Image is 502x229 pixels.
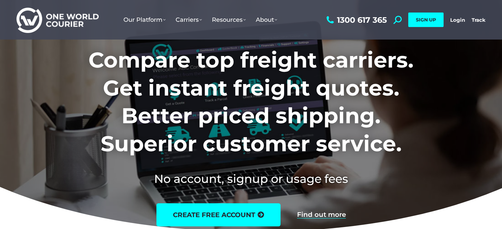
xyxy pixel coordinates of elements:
[176,16,202,23] span: Carriers
[123,16,166,23] span: Our Platform
[472,17,485,23] a: Track
[171,10,207,30] a: Carriers
[408,13,444,27] a: SIGN UP
[207,10,251,30] a: Resources
[416,17,436,23] span: SIGN UP
[251,10,282,30] a: About
[17,7,99,33] img: One World Courier
[45,171,457,187] h2: No account, signup or usage fees
[212,16,246,23] span: Resources
[45,46,457,157] h1: Compare top freight carriers. Get instant freight quotes. Better priced shipping. Superior custom...
[156,203,281,226] a: create free account
[297,211,346,218] a: Find out more
[256,16,277,23] span: About
[325,16,387,24] a: 1300 617 365
[118,10,171,30] a: Our Platform
[450,17,465,23] a: Login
